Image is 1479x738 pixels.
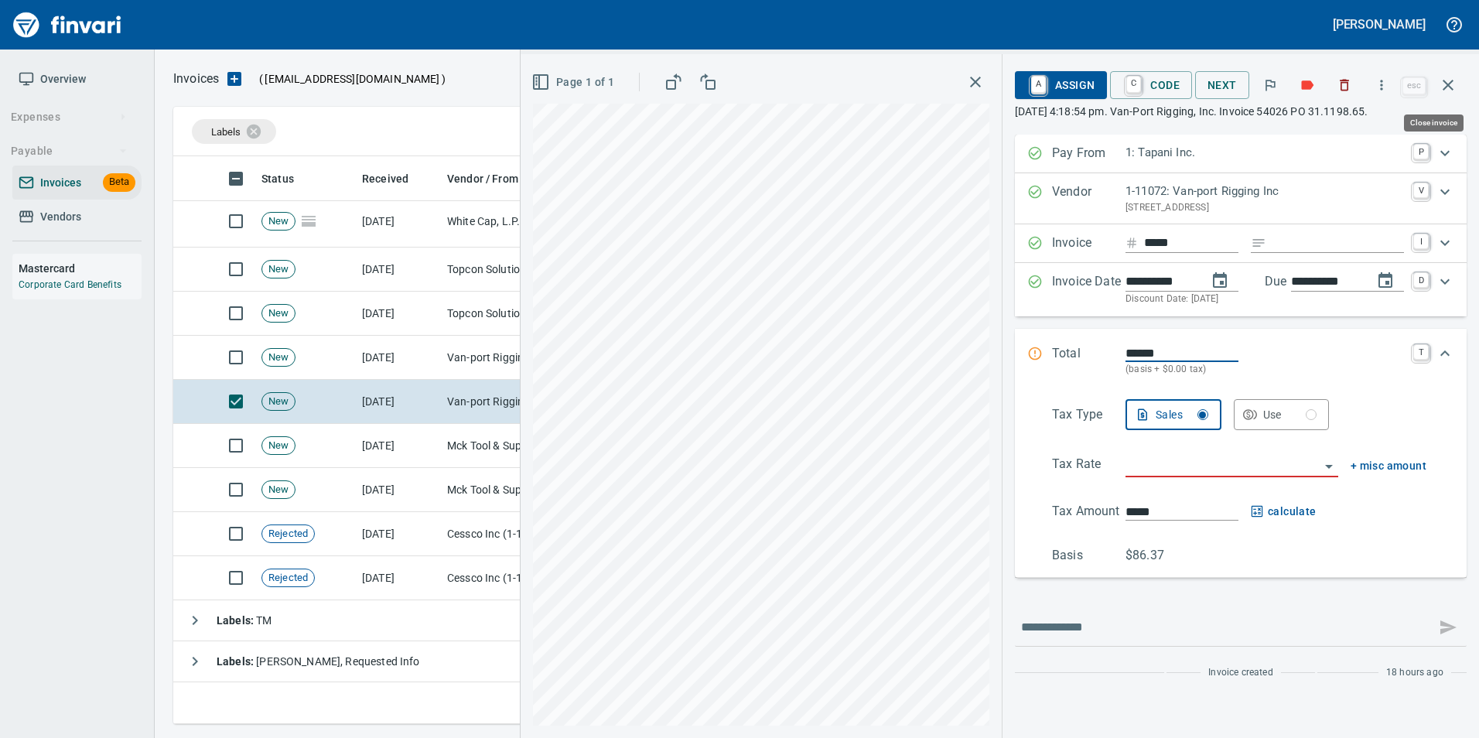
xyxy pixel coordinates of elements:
span: Code [1122,72,1180,98]
a: esc [1402,77,1426,94]
span: Labels [211,126,241,138]
a: A [1031,76,1046,93]
span: TM [217,614,272,627]
button: Page 1 of 1 [528,68,620,97]
p: Pay From [1052,144,1125,164]
td: Van-port Rigging Inc (1-11072) [441,380,596,424]
button: Flag [1253,68,1287,102]
button: Upload an Invoice [219,70,250,88]
td: [DATE] [356,380,441,424]
a: P [1413,144,1429,159]
span: Vendors [40,207,81,227]
button: Sales [1125,399,1221,430]
a: Vendors [12,200,142,234]
p: Tax Rate [1052,455,1125,477]
span: Next [1207,76,1237,95]
span: New [262,395,295,409]
span: This records your message into the invoice and notifies anyone mentioned [1429,609,1467,646]
span: Rejected [262,571,314,586]
button: AAssign [1015,71,1107,99]
button: calculate [1251,502,1317,521]
td: Mck Tool & Supply Inc (1-10644) [441,424,596,468]
button: Payable [5,137,134,166]
span: Invoices [40,173,81,193]
td: Mck Tool & Supply Inc (1-10644) [441,468,596,512]
button: change date [1201,262,1238,299]
p: Invoice [1052,234,1125,254]
a: T [1413,344,1429,360]
span: Overview [40,70,86,89]
span: [EMAIL_ADDRESS][DOMAIN_NAME] [263,71,441,87]
td: [DATE] [356,556,441,600]
div: Expand [1015,224,1467,263]
p: Tax Type [1052,405,1125,430]
span: Received [362,169,429,188]
td: White Cap, L.P. (1-10448) [441,196,596,248]
svg: Invoice number [1125,234,1138,252]
p: 1-11072: Van-port Rigging Inc [1125,183,1404,200]
span: New [262,350,295,365]
button: change due date [1367,262,1404,299]
button: More [1365,68,1399,102]
a: Corporate Card Benefits [19,279,121,290]
div: Expand [1015,393,1467,578]
span: Invoice created [1208,665,1273,681]
span: Status [261,169,294,188]
button: Expenses [5,103,134,132]
td: Cessco Inc (1-10167) [441,556,596,600]
button: Discard [1327,68,1361,102]
a: Overview [12,62,142,97]
p: Tax Amount [1052,502,1125,521]
svg: Invoice description [1251,235,1266,251]
a: I [1413,234,1429,249]
span: Vendor / From [447,169,518,188]
td: Van-port Rigging Inc (1-11072) [441,336,596,380]
p: $86.37 [1125,546,1199,565]
p: Invoice Date [1052,272,1125,307]
span: New [262,483,295,497]
td: [DATE] [356,292,441,336]
img: Finvari [9,6,125,43]
td: [DATE] [356,424,441,468]
span: Assign [1027,72,1095,98]
span: New [262,306,295,321]
span: Status [261,169,314,188]
a: V [1413,183,1429,198]
button: Open [1318,456,1340,477]
span: Payable [11,142,128,161]
a: D [1413,272,1429,288]
td: [DATE] [356,248,441,292]
nav: breadcrumb [173,70,219,88]
div: Expand [1015,329,1467,393]
a: InvoicesBeta [12,166,142,200]
td: [DATE] [356,468,441,512]
span: Pages Split [295,214,322,227]
span: Rejected [262,527,314,542]
span: Expenses [11,108,128,127]
td: Topcon Solutions Inc (1-30481) [441,248,596,292]
p: Due [1265,272,1338,291]
button: Next [1195,71,1249,100]
p: [DATE] 4:18:54 pm. Van-Port Rigging, Inc. Invoice 54026 PO 31.1198.65. [1015,104,1467,119]
td: [DATE] [356,336,441,380]
td: [DATE] [356,512,441,556]
div: Sales [1156,405,1208,425]
button: [PERSON_NAME] [1329,12,1429,36]
td: [DATE] [356,196,441,248]
button: CCode [1110,71,1192,99]
span: [PERSON_NAME], Requested Info [217,655,420,668]
span: Received [362,169,408,188]
span: New [262,214,295,229]
p: Invoices [173,70,219,88]
span: 18 hours ago [1386,665,1443,681]
p: ( ) [250,71,446,87]
span: Vendor / From [447,169,538,188]
button: + misc amount [1351,456,1426,476]
h6: Mastercard [19,260,142,277]
p: 1: Tapani Inc. [1125,144,1404,162]
p: Total [1052,344,1125,378]
span: New [262,262,295,277]
p: (basis + $0.00 tax) [1125,362,1404,378]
